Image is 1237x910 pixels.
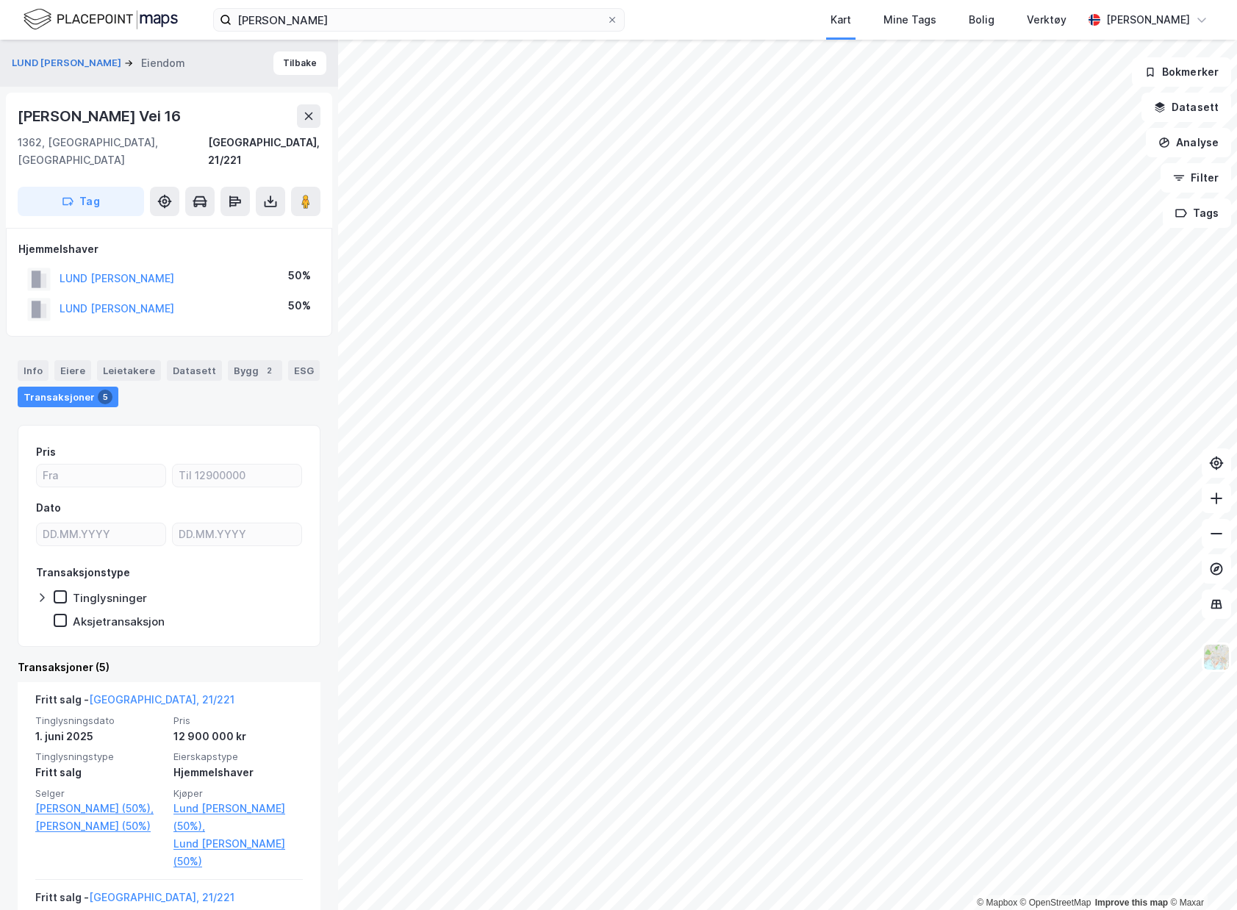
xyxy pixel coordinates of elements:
[1163,198,1231,228] button: Tags
[262,363,276,378] div: 2
[1164,839,1237,910] div: Kontrollprogram for chat
[18,134,208,169] div: 1362, [GEOGRAPHIC_DATA], [GEOGRAPHIC_DATA]
[12,56,124,71] button: LUND [PERSON_NAME]
[73,615,165,628] div: Aksjetransaksjon
[1106,11,1190,29] div: [PERSON_NAME]
[173,465,301,487] input: Til 12900000
[1027,11,1066,29] div: Verktøy
[977,898,1017,908] a: Mapbox
[35,750,165,763] span: Tinglysningstype
[173,728,303,745] div: 12 900 000 kr
[35,691,234,714] div: Fritt salg -
[98,390,112,404] div: 5
[173,835,303,870] a: Lund [PERSON_NAME] (50%)
[1095,898,1168,908] a: Improve this map
[173,764,303,781] div: Hjemmelshaver
[273,51,326,75] button: Tilbake
[18,659,320,676] div: Transaksjoner (5)
[18,240,320,258] div: Hjemmelshaver
[1161,163,1231,193] button: Filter
[36,443,56,461] div: Pris
[35,817,165,835] a: [PERSON_NAME] (50%)
[883,11,936,29] div: Mine Tags
[1202,643,1230,671] img: Z
[141,54,185,72] div: Eiendom
[35,714,165,727] span: Tinglysningsdato
[37,465,165,487] input: Fra
[24,7,178,32] img: logo.f888ab2527a4732fd821a326f86c7f29.svg
[35,728,165,745] div: 1. juni 2025
[97,360,161,381] div: Leietakere
[37,523,165,545] input: DD.MM.YYYY
[173,800,303,835] a: Lund [PERSON_NAME] (50%),
[35,787,165,800] span: Selger
[232,9,606,31] input: Søk på adresse, matrikkel, gårdeiere, leietakere eller personer
[173,750,303,763] span: Eierskapstype
[173,523,301,545] input: DD.MM.YYYY
[1146,128,1231,157] button: Analyse
[54,360,91,381] div: Eiere
[288,360,320,381] div: ESG
[35,800,165,817] a: [PERSON_NAME] (50%),
[1020,898,1091,908] a: OpenStreetMap
[36,564,130,581] div: Transaksjonstype
[1141,93,1231,122] button: Datasett
[35,764,165,781] div: Fritt salg
[228,360,282,381] div: Bygg
[288,267,311,284] div: 50%
[208,134,320,169] div: [GEOGRAPHIC_DATA], 21/221
[18,360,49,381] div: Info
[1132,57,1231,87] button: Bokmerker
[167,360,222,381] div: Datasett
[36,499,61,517] div: Dato
[89,693,234,706] a: [GEOGRAPHIC_DATA], 21/221
[831,11,851,29] div: Kart
[18,187,144,216] button: Tag
[288,297,311,315] div: 50%
[18,387,118,407] div: Transaksjoner
[969,11,994,29] div: Bolig
[18,104,184,128] div: [PERSON_NAME] Vei 16
[173,714,303,727] span: Pris
[73,591,147,605] div: Tinglysninger
[1164,839,1237,910] iframe: Chat Widget
[89,891,234,903] a: [GEOGRAPHIC_DATA], 21/221
[173,787,303,800] span: Kjøper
